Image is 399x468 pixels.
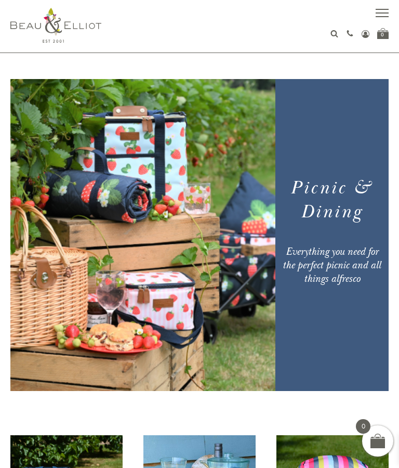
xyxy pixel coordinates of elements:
[281,176,383,224] h1: Picnic & Dining
[377,28,389,39] a: 0
[356,419,370,434] span: 0
[10,8,101,43] img: logo
[281,245,383,285] div: Everything you need for the perfect picnic and all things alfresco
[10,79,275,391] img: Picnic Sets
